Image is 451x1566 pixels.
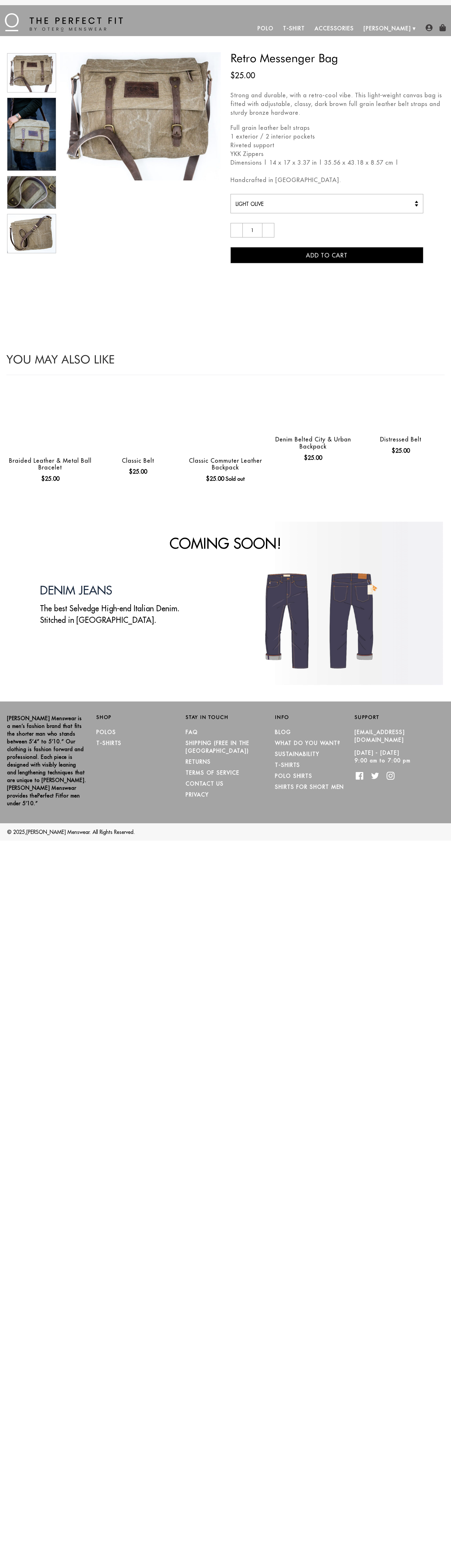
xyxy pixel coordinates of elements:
h1: Coming Soon! [6,535,445,552]
a: Polo Shirts [275,773,312,779]
h3: DENIM JEANS [40,585,189,596]
a: stylish urban backpack [271,385,355,427]
a: Classic Belt [122,457,154,464]
li: Full grain leather belt straps [230,123,445,132]
a: SHIPPING (Free in the [GEOGRAPHIC_DATA]) [186,740,250,754]
a: [EMAIL_ADDRESS][DOMAIN_NAME] [355,729,405,743]
button: Add to cart [230,247,423,263]
img: canvas messenger bag [7,53,56,92]
ins: $25.00 [230,70,255,81]
a: otero menswear classic black leather belt [96,385,180,448]
a: canvas messenger bag [6,52,57,94]
a: full grain adjustable straps [6,174,57,210]
h2: Shop [96,714,176,720]
a: CONTACT US [186,780,224,787]
a: leather backpack [183,385,268,448]
p: The best Selvedge High-end Italian Denim. Stitched in [GEOGRAPHIC_DATA]. [40,603,189,626]
img: otero olive messenger bag [7,98,56,170]
li: 1 exterior / 2 interior pockets [230,132,445,141]
li: Riveted support [230,141,445,150]
ins: $25.00 [304,453,322,462]
p: [PERSON_NAME] Menswear is a men’s fashion brand that fits the shorter man who stands between 5’4”... [7,714,87,807]
a: What Do You Want? [275,740,340,746]
img: full grain adjustable straps [7,176,56,208]
img: canvas messenger bag [60,52,221,180]
a: PRIVACY [186,791,209,798]
a: Braided Leather & Metal Ball Bracelet [9,457,92,471]
img: user-account-icon.png [426,24,433,31]
span: Sold out [226,476,245,482]
a: Accessories [310,21,359,36]
a: black braided leather bracelet [8,385,93,448]
img: adjustable leather straps [7,214,56,253]
ins: $25.00 [392,446,410,455]
a: Classic Commuter Leather Backpack [189,457,262,471]
a: RETURNS [186,759,211,765]
a: Polos [96,729,116,735]
p: Handcrafted in [GEOGRAPHIC_DATA]. [230,176,445,184]
img: Layer_31_1024x1024.png [224,522,443,685]
a: Distressed Belt [380,436,421,443]
img: shopping-bag-icon.png [439,24,446,31]
h2: Info [275,714,355,720]
a: [PERSON_NAME] [359,21,416,36]
p: [DATE] - [DATE] 9:00 am to 7:00 pm [355,749,434,764]
img: The Perfect Fit - by Otero Menswear - Logo [5,13,123,31]
li: Dimensions | 14 x 17 x 3.37 in | 35.56 x 43.18 x 8.57 cm | [230,158,445,167]
a: [PERSON_NAME] Menswear [26,829,90,835]
strong: Perfect Fit [37,792,62,799]
a: Sustainability [275,751,319,757]
a: T-Shirts [96,740,122,746]
a: otero menswear distressed leather belt [358,385,443,427]
h2: Stay in Touch [186,714,265,720]
a: Polo [253,21,279,36]
p: © 2025, . All Rights Reserved. [7,828,444,836]
p: Strong and durable, with a retro-cool vibe. This light-weight canvas bag is fitted with adjustabl... [230,91,445,117]
a: FAQ [186,729,198,735]
ins: $25.00 [129,467,147,476]
h2: Support [355,714,444,720]
a: adjustable leather straps [6,212,57,255]
ins: $25.00 [41,474,59,483]
a: otero olive messenger bag [6,96,57,172]
h3: Retro Messenger Bag [230,52,445,64]
span: Add to cart [306,252,348,259]
a: Blog [275,729,291,735]
a: Shirts for Short Men [275,784,344,790]
a: TERMS OF SERVICE [186,769,240,776]
li: YKK Zippers [230,150,445,158]
ins: $25.00 [206,474,224,483]
a: Denim Belted City & Urban Backpack [275,436,351,450]
a: T-Shirt [278,21,309,36]
h2: You May Also like [6,353,445,365]
a: T-Shirts [275,762,300,768]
